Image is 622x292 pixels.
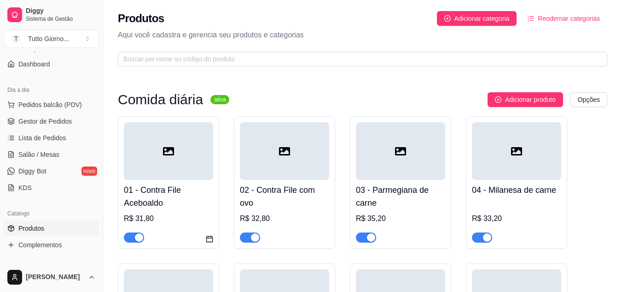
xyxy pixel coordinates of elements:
[4,221,99,236] a: Produtos
[4,30,99,48] button: Select a team
[26,7,95,15] span: Diggy
[118,30,607,41] p: Aqui você cadastra e gerencia seu produtos e categorias
[454,13,510,24] span: Adicionar categoria
[18,224,44,233] span: Produtos
[4,180,99,195] a: KDS
[124,213,213,224] div: R$ 31,80
[578,95,600,105] span: Opções
[4,57,99,72] a: Dashboard
[437,11,517,26] button: Adicionar categoria
[495,96,501,103] span: plus-circle
[118,94,203,105] h3: Comida diária
[4,131,99,145] a: Lista de Pedidos
[12,34,21,43] span: T
[26,273,84,281] span: [PERSON_NAME]
[570,92,607,107] button: Opções
[4,83,99,97] div: Dia a dia
[4,238,99,252] a: Complementos
[124,184,213,209] h4: 01 - Contra File Aceboaldo
[28,34,69,43] div: Tutto Giorno ...
[210,95,229,104] sup: ativa
[4,114,99,129] a: Gestor de Pedidos
[520,11,607,26] button: Reodernar categorias
[18,133,66,143] span: Lista de Pedidos
[356,184,445,209] h4: 03 - Parmegiana de carne
[240,213,329,224] div: R$ 32,80
[18,240,62,250] span: Complementos
[206,235,213,243] span: calendar
[444,15,451,22] span: plus-circle
[528,15,534,22] span: ordered-list
[4,206,99,221] div: Catálogo
[26,15,95,23] span: Sistema de Gestão
[4,266,99,288] button: [PERSON_NAME]
[538,13,600,24] span: Reodernar categorias
[18,183,32,192] span: KDS
[505,95,556,105] span: Adicionar produto
[240,184,329,209] h4: 02 - Contra File com ovo
[18,150,59,159] span: Salão / Mesas
[18,117,72,126] span: Gestor de Pedidos
[488,92,563,107] button: Adicionar produto
[123,54,594,64] input: Buscar por nome ou código do produto
[472,213,561,224] div: R$ 33,20
[4,164,99,179] a: Diggy Botnovo
[4,4,99,26] a: DiggySistema de Gestão
[118,11,164,26] h2: Produtos
[472,184,561,197] h4: 04 - Milanesa de carne
[356,213,445,224] div: R$ 35,20
[4,147,99,162] a: Salão / Mesas
[18,100,82,109] span: Pedidos balcão (PDV)
[4,97,99,112] button: Pedidos balcão (PDV)
[18,167,47,176] span: Diggy Bot
[18,60,50,69] span: Dashboard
